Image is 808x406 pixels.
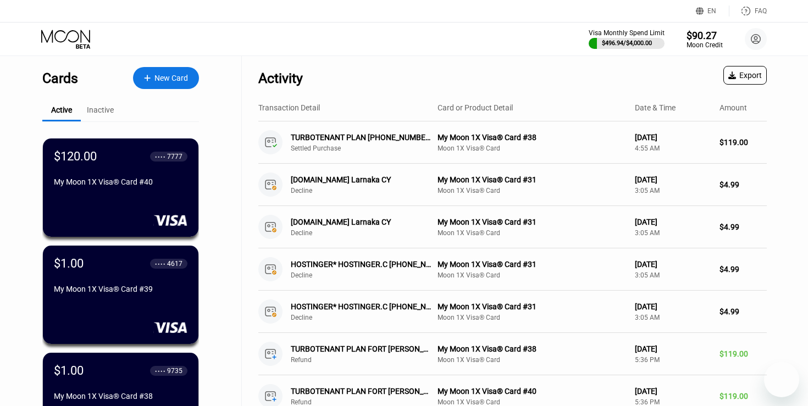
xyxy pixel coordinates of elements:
[291,387,433,396] div: TURBOTENANT PLAN FORT [PERSON_NAME] US
[602,40,652,47] div: $496.94 / $4,000.00
[438,356,627,364] div: Moon 1X Visa® Card
[728,71,762,80] div: Export
[54,392,187,401] div: My Moon 1X Visa® Card #38
[635,218,711,226] div: [DATE]
[438,302,627,311] div: My Moon 1X Visa® Card #31
[635,144,711,152] div: 4:55 AM
[258,333,767,375] div: TURBOTENANT PLAN FORT [PERSON_NAME] USRefundMy Moon 1X Visa® Card #38Moon 1X Visa® Card[DATE]5:36...
[291,144,444,152] div: Settled Purchase
[291,302,433,311] div: HOSTINGER* HOSTINGER.C [PHONE_NUMBER] CY
[438,344,627,353] div: My Moon 1X Visa® Card #38
[635,302,711,311] div: [DATE]
[291,271,444,279] div: Decline
[258,164,767,206] div: [DOMAIN_NAME] Larnaka CYDeclineMy Moon 1X Visa® Card #31Moon 1X Visa® Card[DATE]3:05 AM$4.99
[635,103,676,112] div: Date & Time
[720,307,767,316] div: $4.99
[291,175,433,184] div: [DOMAIN_NAME] Larnaka CY
[291,229,444,237] div: Decline
[635,260,711,269] div: [DATE]
[291,133,433,142] div: TURBOTENANT PLAN [PHONE_NUMBER] US
[729,5,767,16] div: FAQ
[291,260,433,269] div: HOSTINGER* HOSTINGER.C [PHONE_NUMBER] CY
[438,103,513,112] div: Card or Product Detail
[87,105,114,114] div: Inactive
[635,133,711,142] div: [DATE]
[258,291,767,333] div: HOSTINGER* HOSTINGER.C [PHONE_NUMBER] CYDeclineMy Moon 1X Visa® Card #31Moon 1X Visa® Card[DATE]3...
[54,177,187,186] div: My Moon 1X Visa® Card #40
[720,265,767,274] div: $4.99
[154,74,188,83] div: New Card
[258,121,767,164] div: TURBOTENANT PLAN [PHONE_NUMBER] USSettled PurchaseMy Moon 1X Visa® Card #38Moon 1X Visa® Card[DAT...
[43,246,198,344] div: $1.00● ● ● ●4617My Moon 1X Visa® Card #39
[707,7,716,15] div: EN
[43,138,198,237] div: $120.00● ● ● ●7777My Moon 1X Visa® Card #40
[291,398,444,406] div: Refund
[51,105,72,114] div: Active
[291,344,433,353] div: TURBOTENANT PLAN FORT [PERSON_NAME] US
[258,248,767,291] div: HOSTINGER* HOSTINGER.C [PHONE_NUMBER] CYDeclineMy Moon 1X Visa® Card #31Moon 1X Visa® Card[DATE]3...
[635,314,711,321] div: 3:05 AM
[438,271,627,279] div: Moon 1X Visa® Card
[720,392,767,401] div: $119.00
[720,223,767,231] div: $4.99
[438,398,627,406] div: Moon 1X Visa® Card
[720,349,767,358] div: $119.00
[723,66,767,85] div: Export
[438,144,627,152] div: Moon 1X Visa® Card
[635,356,711,364] div: 5:36 PM
[291,187,444,194] div: Decline
[687,30,723,49] div: $90.27Moon Credit
[720,103,747,112] div: Amount
[291,218,433,226] div: [DOMAIN_NAME] Larnaka CY
[764,362,799,397] iframe: Button to launch messaging window
[291,356,444,364] div: Refund
[635,387,711,396] div: [DATE]
[54,257,84,270] div: $1.00
[155,155,165,158] div: ● ● ● ●
[589,29,665,49] div: Visa Monthly Spend Limit$496.94/$4,000.00
[258,206,767,248] div: [DOMAIN_NAME] Larnaka CYDeclineMy Moon 1X Visa® Card #31Moon 1X Visa® Card[DATE]3:05 AM$4.99
[589,29,665,37] div: Visa Monthly Spend Limit
[635,175,711,184] div: [DATE]
[755,7,767,15] div: FAQ
[438,229,627,237] div: Moon 1X Visa® Card
[291,314,444,321] div: Decline
[167,260,182,268] div: 4617
[438,260,627,269] div: My Moon 1X Visa® Card #31
[720,138,767,147] div: $119.00
[438,187,627,194] div: Moon 1X Visa® Card
[687,30,723,41] div: $90.27
[167,153,182,160] div: 7777
[438,175,627,184] div: My Moon 1X Visa® Card #31
[438,314,627,321] div: Moon 1X Visa® Card
[635,271,711,279] div: 3:05 AM
[42,70,78,86] div: Cards
[54,364,84,377] div: $1.00
[635,229,711,237] div: 3:05 AM
[438,218,627,226] div: My Moon 1X Visa® Card #31
[54,285,187,293] div: My Moon 1X Visa® Card #39
[155,262,165,265] div: ● ● ● ●
[167,367,182,375] div: 9735
[54,149,97,163] div: $120.00
[687,41,723,49] div: Moon Credit
[258,70,303,86] div: Activity
[720,180,767,189] div: $4.99
[438,387,627,396] div: My Moon 1X Visa® Card #40
[438,133,627,142] div: My Moon 1X Visa® Card #38
[696,5,729,16] div: EN
[635,344,711,353] div: [DATE]
[258,103,320,112] div: Transaction Detail
[635,187,711,194] div: 3:05 AM
[635,398,711,406] div: 5:36 PM
[133,67,199,89] div: New Card
[155,369,165,372] div: ● ● ● ●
